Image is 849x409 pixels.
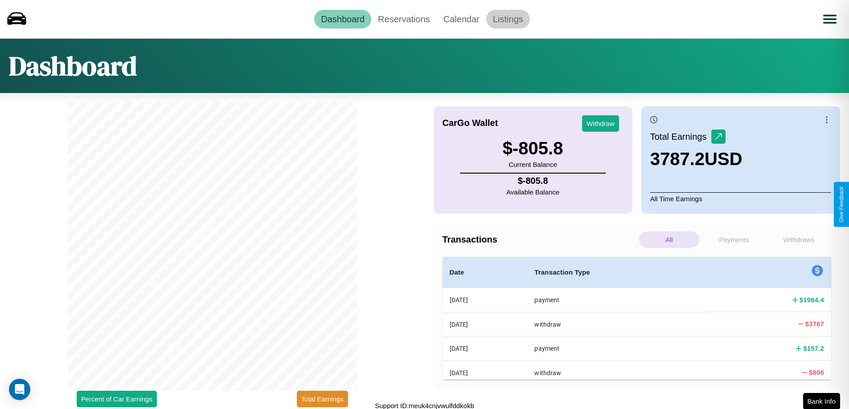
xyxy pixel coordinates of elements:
h3: 3787.2 USD [650,149,742,169]
th: [DATE] [443,336,528,360]
p: Withdraws [769,231,829,248]
th: [DATE] [443,312,528,336]
th: payment [527,336,708,360]
div: Give Feedback [838,186,845,223]
p: Available Balance [506,186,559,198]
th: payment [527,288,708,312]
a: Reservations [371,10,437,28]
h4: $ 157.2 [803,344,824,353]
h4: $ -805.8 [506,176,559,186]
h1: Dashboard [9,48,137,84]
h4: CarGo Wallet [443,118,498,128]
a: Dashboard [314,10,371,28]
h4: Date [450,267,521,278]
p: Total Earnings [650,129,711,145]
h4: $ 806 [809,368,824,377]
button: Open menu [817,7,842,32]
h3: $ -805.8 [503,138,563,158]
div: Open Intercom Messenger [9,379,30,400]
button: Percent of Car Earnings [77,391,157,407]
a: Listings [486,10,530,28]
a: Calendar [437,10,486,28]
th: [DATE] [443,288,528,312]
button: Withdraw [582,115,619,132]
p: Payments [704,231,764,248]
h4: $ 3787 [805,319,824,328]
h4: $ 1984.4 [800,295,824,304]
th: withdraw [527,312,708,336]
th: [DATE] [443,360,528,385]
p: Current Balance [503,158,563,170]
h4: Transaction Type [534,267,701,278]
th: withdraw [527,360,708,385]
button: Total Earnings [297,391,348,407]
p: All Time Earnings [650,192,831,205]
h4: Transactions [443,235,637,245]
p: All [639,231,699,248]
